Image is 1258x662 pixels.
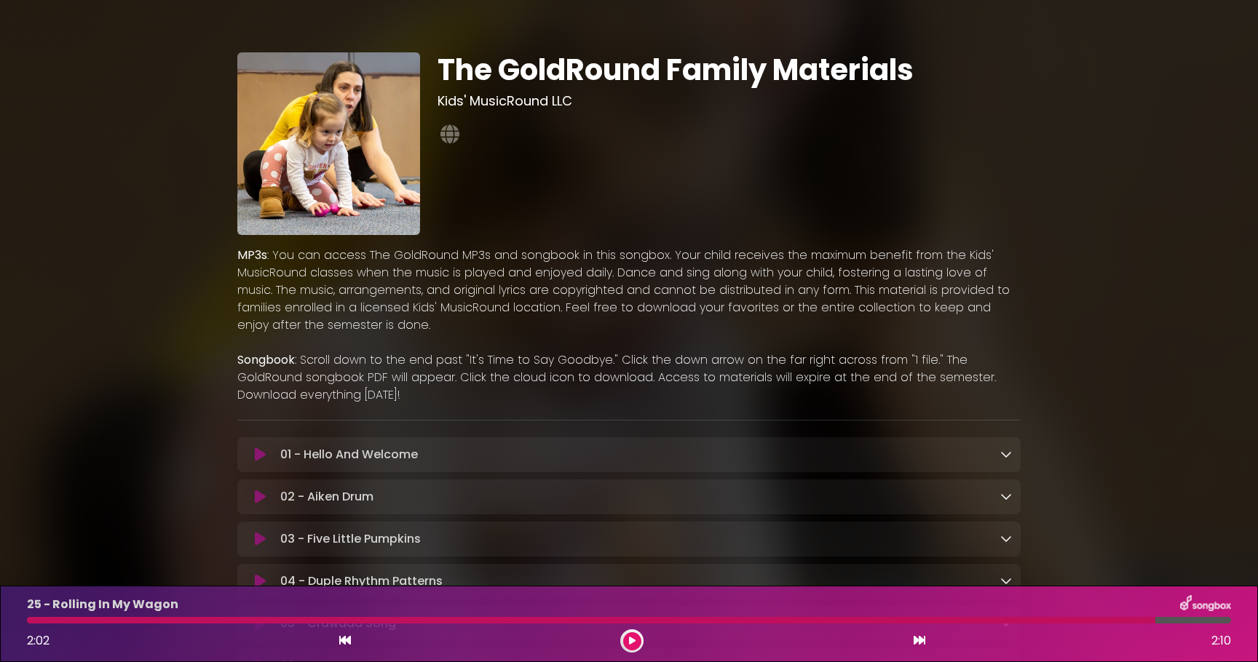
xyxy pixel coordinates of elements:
[237,351,295,368] strong: Songbook
[280,573,443,590] p: 04 - Duple Rhythm Patterns
[237,52,420,235] img: HqVE6FxwRSS1aCXq0zK9
[280,488,373,506] p: 02 - Aiken Drum
[280,446,418,463] p: 01 - Hello And Welcome
[1211,632,1231,650] span: 2:10
[1180,595,1231,614] img: songbox-logo-white.png
[280,530,421,548] p: 03 - Five Little Pumpkins
[438,52,1021,87] h1: The GoldRound Family Materials
[237,351,1021,404] p: : Scroll down to the end past "It's Time to Say Goodbye." Click the down arrow on the far right a...
[237,247,267,263] strong: MP3s
[27,596,178,613] p: 25 - Rolling In My Wagon
[438,93,1021,109] h3: Kids' MusicRound LLC
[27,632,50,649] span: 2:02
[237,247,1021,334] p: : You can access The GoldRound MP3s and songbook in this songbox. Your child receives the maximum...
